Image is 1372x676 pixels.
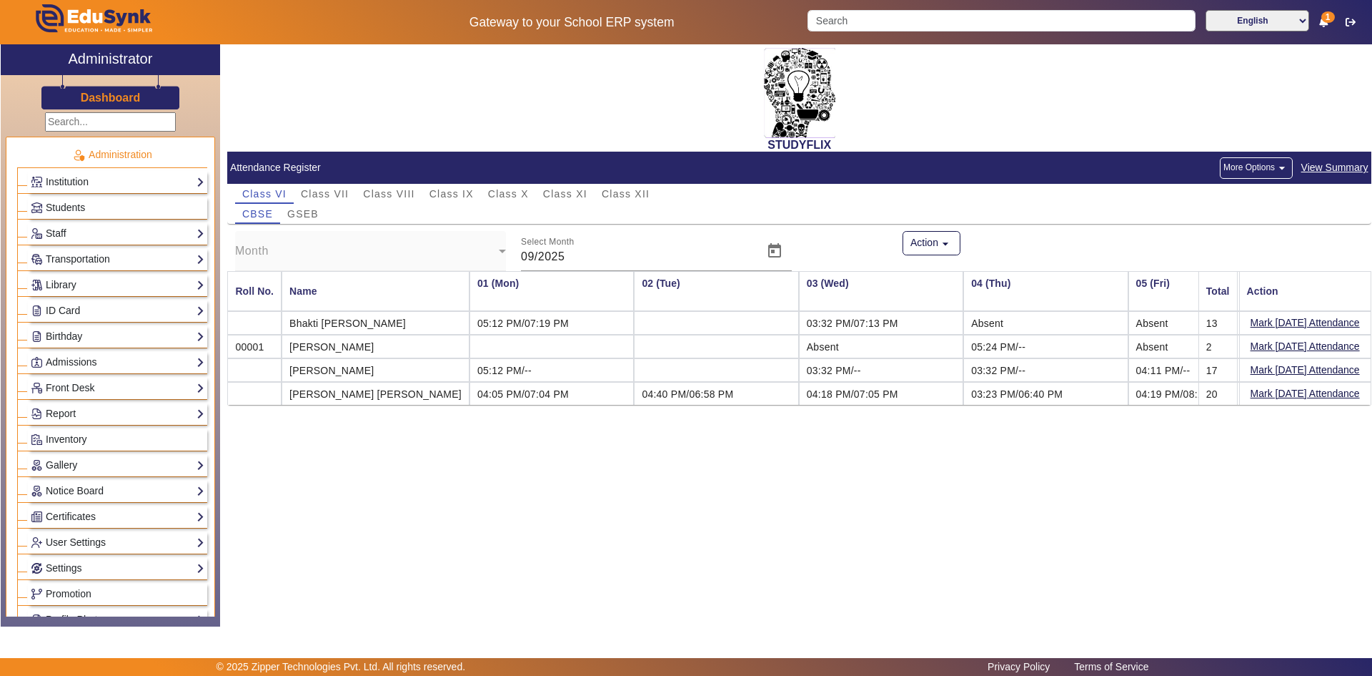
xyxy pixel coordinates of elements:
[80,90,141,105] a: Dashboard
[31,589,42,599] img: Branchoperations.png
[282,358,469,382] mat-cell: [PERSON_NAME]
[31,200,204,216] a: Students
[72,149,85,162] img: Administration.png
[469,382,634,405] td: 04:05 PM/07:04 PM
[429,189,474,199] span: Class IX
[963,271,1128,311] th: 04 (Thu)
[242,189,287,199] span: Class VI
[963,335,1128,358] td: 05:24 PM/--
[1249,314,1361,332] button: Mark [DATE] Attendance
[1321,11,1335,23] span: 1
[980,657,1057,676] a: Privacy Policy
[227,138,1371,152] h2: STUDYFLIX
[227,335,282,358] mat-cell: 00001
[1128,311,1293,335] td: Absent
[301,189,349,199] span: Class VII
[69,50,153,67] h2: Administrator
[799,382,963,405] td: 04:18 PM/07:05 PM
[1275,161,1289,175] mat-icon: arrow_drop_down
[227,271,282,311] mat-header-cell: Roll No.
[521,237,575,247] mat-label: Select Month
[1198,335,1237,358] mat-cell: 2
[46,433,87,445] span: Inventory
[1249,361,1361,379] button: Mark [DATE] Attendance
[764,48,835,138] img: 2da83ddf-6089-4dce-a9e2-416746467bdd
[31,434,42,445] img: Inventory.png
[963,311,1128,335] td: Absent
[81,91,141,104] h3: Dashboard
[1239,271,1371,311] mat-header-cell: Action
[903,231,961,255] button: Action
[31,202,42,213] img: Students.png
[1128,382,1293,405] td: 04:19 PM/08:18 PM
[1249,385,1361,403] button: Mark [DATE] Attendance
[543,189,587,199] span: Class XI
[1128,271,1293,311] th: 05 (Fri)
[282,311,469,335] mat-cell: Bhakti [PERSON_NAME]
[634,382,798,405] td: 04:40 PM/06:58 PM
[1198,382,1237,405] mat-cell: 20
[1249,338,1361,356] button: Mark [DATE] Attendance
[799,271,963,311] th: 03 (Wed)
[227,152,1371,184] mat-card-header: Attendance Register
[963,358,1128,382] td: 03:32 PM/--
[46,202,85,213] span: Students
[1220,157,1293,179] button: More Options
[602,189,650,199] span: Class XII
[634,271,798,311] th: 02 (Tue)
[282,271,469,311] mat-header-cell: Name
[938,237,953,251] mat-icon: arrow_drop_down
[17,147,207,162] p: Administration
[282,382,469,405] mat-cell: [PERSON_NAME] [PERSON_NAME]
[282,335,469,358] mat-cell: [PERSON_NAME]
[807,10,1195,31] input: Search
[31,431,204,448] a: Inventory
[45,112,176,132] input: Search...
[469,311,634,335] td: 05:12 PM/07:19 PM
[1198,271,1237,311] mat-header-cell: Total
[1128,358,1293,382] td: 04:11 PM/--
[1,44,220,75] a: Administrator
[1301,160,1369,176] span: View Summary
[351,15,792,30] h5: Gateway to your School ERP system
[469,271,634,311] th: 01 (Mon)
[287,209,319,219] span: GSEB
[31,586,204,602] a: Promotion
[46,588,91,599] span: Promotion
[799,335,963,358] td: Absent
[799,358,963,382] td: 03:32 PM/--
[799,311,963,335] td: 03:32 PM/07:13 PM
[757,234,792,268] button: Open calendar
[217,660,466,675] p: © 2025 Zipper Technologies Pvt. Ltd. All rights reserved.
[363,189,414,199] span: Class VIII
[1067,657,1155,676] a: Terms of Service
[488,189,529,199] span: Class X
[242,209,273,219] span: CBSE
[963,382,1128,405] td: 03:23 PM/06:40 PM
[1198,358,1237,382] mat-cell: 17
[1198,311,1237,335] mat-cell: 13
[469,358,634,382] td: 05:12 PM/--
[1128,335,1293,358] td: Absent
